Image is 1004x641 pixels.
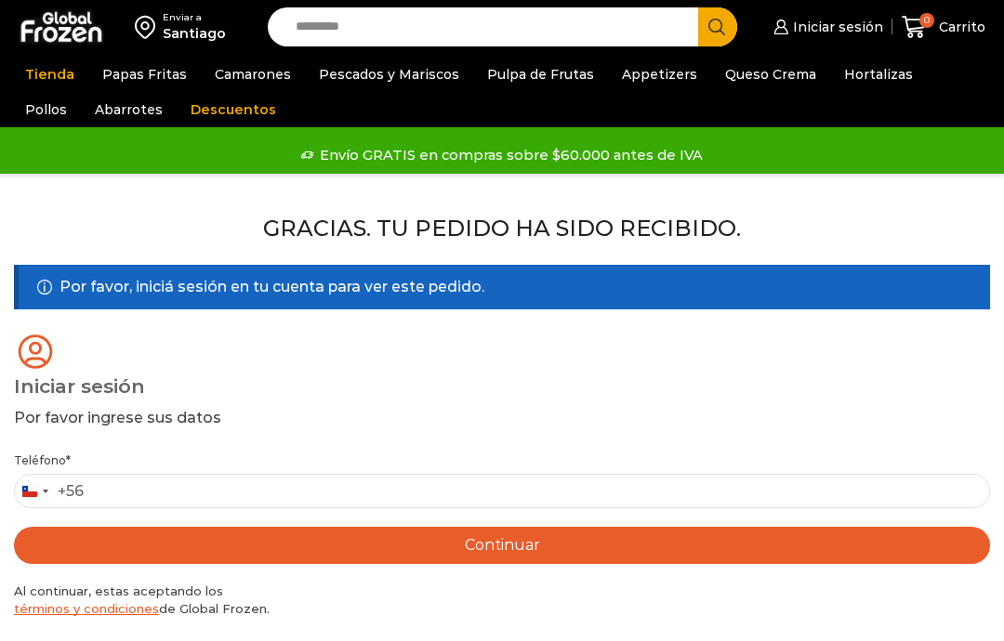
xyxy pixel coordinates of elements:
[14,582,990,617] div: Al continuar, estas aceptando los de Global Frozen.
[14,265,990,309] div: Por favor, iniciá sesión en tu cuenta para ver este pedido.
[698,7,737,46] button: Search button
[14,451,990,469] label: Teléfono
[14,211,990,246] p: Gracias. Tu pedido ha sido recibido.
[14,408,990,429] div: Por favor ingrese sus datos
[93,57,196,92] a: Papas Fritas
[769,8,882,46] a: Iniciar sesión
[310,57,469,92] a: Pescados y Mariscos
[58,479,84,504] div: +56
[15,475,84,507] button: Selected country
[835,57,922,92] a: Hortalizas
[16,57,84,92] a: Tienda
[163,11,226,24] div: Enviar a
[163,24,226,43] div: Santiago
[14,527,990,564] button: Continuar
[135,11,163,43] img: address-field-icon.svg
[788,18,883,36] span: Iniciar sesión
[205,57,300,92] a: Camarones
[902,6,985,49] a: 0 Carrito
[934,18,985,36] span: Carrito
[16,92,76,127] a: Pollos
[14,601,159,616] a: términos y condiciones
[86,92,172,127] a: Abarrotes
[613,57,707,92] a: Appetizers
[716,57,826,92] a: Queso Crema
[919,13,934,28] span: 0
[14,331,57,373] img: tabler-icon-user-circle.svg
[478,57,603,92] a: Pulpa de Frutas
[14,373,990,400] div: Iniciar sesión
[181,92,285,127] a: Descuentos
